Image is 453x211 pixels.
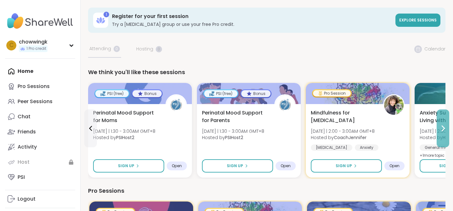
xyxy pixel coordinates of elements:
a: PSI [5,170,75,185]
span: Sign Up [118,163,134,169]
div: Pro Sessions [88,186,445,195]
span: 1 Pro credit [26,46,46,51]
a: Explore sessions [395,14,440,27]
div: Peer Sessions [18,98,53,105]
a: Pro Sessions [5,79,75,94]
a: Host [5,155,75,170]
span: [DATE] | 1:30 - 3:00AM GMT+8 [93,128,155,134]
div: chowwingk [19,38,48,45]
span: Explore sessions [399,17,437,23]
span: [DATE] | 1:30 - 3:00AM GMT+8 [202,128,264,134]
div: Pro Session [313,90,351,97]
img: PSIHost2 [166,95,186,115]
img: CoachJennifer [384,95,404,115]
span: Open [172,163,182,168]
div: PSI (free) [95,90,129,97]
a: Activity [5,139,75,155]
span: Perinatal Mood Support for Moms [93,109,159,124]
span: Open [389,163,400,168]
h3: Try a [MEDICAL_DATA] group or use your free Pro credit. [112,21,392,27]
div: Chat [18,113,31,120]
div: Bonus [241,90,271,97]
span: Sign Up [227,163,243,169]
a: Logout [5,191,75,207]
span: Hosted by [202,134,264,141]
span: c [9,41,14,50]
button: Sign Up [311,159,382,173]
div: PSI (free) [204,90,238,97]
div: 1 [103,12,109,17]
span: Open [281,163,291,168]
span: Hosted by [93,134,155,141]
div: Anxiety [355,144,378,151]
div: Logout [18,196,36,202]
div: We think you'll like these sessions [88,68,445,77]
b: CoachJennifer [334,134,366,141]
a: Peer Sessions [5,94,75,109]
span: [DATE] | 2:00 - 3:00AM GMT+8 [311,128,375,134]
div: Activity [18,144,37,150]
div: [MEDICAL_DATA] [311,144,352,151]
div: Bonus [132,90,162,97]
a: Friends [5,124,75,139]
div: Friends [18,128,36,135]
b: PSIHost2 [225,134,243,141]
img: PSIHost2 [275,95,295,115]
span: Perinatal Mood Support for Parents [202,109,267,124]
h3: Register for your first session [112,13,392,20]
b: PSIHost2 [116,134,134,141]
span: Hosted by [311,134,375,141]
a: Chat [5,109,75,124]
button: Sign Up [93,159,164,173]
button: Sign Up [202,159,273,173]
div: Pro Sessions [18,83,50,90]
img: ShareWell Nav Logo [5,10,75,32]
div: Host [18,159,30,166]
span: Sign Up [336,163,352,169]
div: PSI [18,174,25,181]
span: Mindfulness for [MEDICAL_DATA] [311,109,376,124]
